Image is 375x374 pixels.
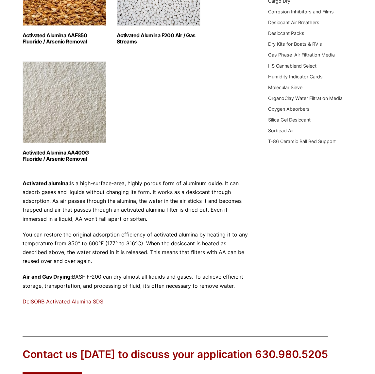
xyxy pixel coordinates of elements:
h2: Activated Alumina F200 Air / Gas Streams [117,32,200,45]
a: Desiccant Packs [268,30,304,36]
a: Silica Gel Desiccant [268,117,311,122]
a: T-86 Ceramic Ball Bed Support [268,138,336,144]
img: Activated Alumina AA400G Fluoride / Arsenic Removal [23,61,106,143]
a: Corrosion Inhibitors and Films [268,9,334,14]
a: Dry Kits for Boats & RV's [268,41,322,47]
a: Oxygen Absorbers [268,106,310,112]
a: Molecular Sieve [268,85,302,90]
div: Contact us [DATE] to discuss your application 630.980.5205 [23,347,328,362]
strong: Activated alumina: [23,180,70,187]
a: OrganoClay Water Filtration Media [268,95,343,101]
a: Humidity Indicator Cards [268,74,323,79]
p: Is a high-surface-area, highly porous form of aluminum oxide. It can adsorb gases and liquids wit... [23,179,252,223]
a: Desiccant Air Breathers [268,20,319,25]
strong: Air and Gas Drying: [23,273,72,280]
a: Sorbead Air [268,128,294,133]
h2: Activated Alumina AAFS50 Fluoride / Arsenic Removal [23,32,106,45]
a: HS Cannablend Select [268,63,316,69]
h2: Activated Alumina AA400G Fluoride / Arsenic Removal [23,150,106,162]
a: Gas Phase-Air Filtration Media [268,52,335,57]
p: BASF F-200 can dry almost all liquids and gases. To achieve efficient storage, transportation, an... [23,272,252,290]
p: You can restore the original adsorption efficiency of activated alumina by heating it to any temp... [23,230,252,266]
a: Visit product category Activated Alumina AA400G Fluoride / Arsenic Removal [23,61,106,162]
a: DelSORB Activated Alumina SDS [23,298,103,305]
